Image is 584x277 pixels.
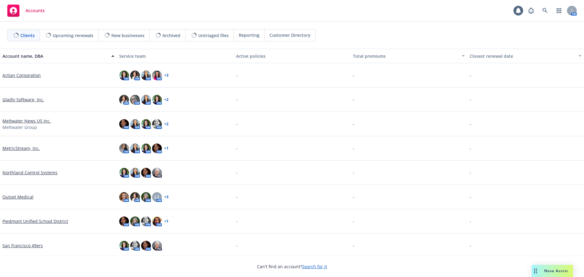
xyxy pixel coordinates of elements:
[198,32,229,39] span: Untriaged files
[470,96,471,103] span: -
[141,119,151,129] img: photo
[119,168,129,178] img: photo
[470,53,575,59] div: Closest renewal date
[164,195,169,199] a: + 3
[2,169,57,176] a: Northland Control Systems
[2,124,37,130] span: Meltwater Group
[2,96,44,103] a: Gladly Software, Inc.
[119,71,129,80] img: photo
[20,32,35,39] span: Clients
[130,71,140,80] img: photo
[470,194,471,200] span: -
[353,96,354,103] span: -
[236,121,238,127] span: -
[353,121,354,127] span: -
[130,95,140,105] img: photo
[119,192,129,202] img: photo
[53,32,93,39] span: Upcoming renewals
[164,147,169,150] a: + 1
[130,168,140,178] img: photo
[353,169,354,176] span: -
[5,2,47,19] a: Accounts
[2,218,68,224] a: Piedmont Unified School District
[164,74,169,77] a: + 3
[130,241,140,251] img: photo
[162,32,180,39] span: Archived
[130,119,140,129] img: photo
[130,144,140,153] img: photo
[119,95,129,105] img: photo
[164,122,169,126] a: + 2
[2,194,33,200] a: Outset Medical
[117,49,234,63] button: Service team
[470,242,471,249] span: -
[470,218,471,224] span: -
[532,265,573,277] button: Nova Assist
[553,5,565,17] a: Switch app
[353,53,458,59] div: Total premiums
[152,168,162,178] img: photo
[2,242,43,249] a: San Francisco 49ers
[2,145,40,151] a: MetricStream, Inc.
[111,32,144,39] span: New businesses
[2,53,108,59] div: Account name, DBA
[353,145,354,151] span: -
[470,72,471,78] span: -
[141,71,151,80] img: photo
[130,192,140,202] img: photo
[236,194,238,200] span: -
[141,168,151,178] img: photo
[236,218,238,224] span: -
[353,72,354,78] span: -
[141,216,151,226] img: photo
[544,268,568,273] span: Nova Assist
[152,144,162,153] img: photo
[525,5,537,17] a: Report a Bug
[353,242,354,249] span: -
[141,241,151,251] img: photo
[353,194,354,200] span: -
[119,119,129,129] img: photo
[141,144,151,153] img: photo
[236,72,238,78] span: -
[164,98,169,102] a: + 2
[257,263,327,270] span: Can't find an account?
[532,265,539,277] div: Drag to move
[152,241,162,251] img: photo
[470,169,471,176] span: -
[269,32,311,38] span: Customer Directory
[26,8,45,13] span: Accounts
[470,121,471,127] span: -
[539,5,551,17] a: Search
[141,192,151,202] img: photo
[236,145,238,151] span: -
[236,96,238,103] span: -
[152,95,162,105] img: photo
[119,216,129,226] img: photo
[470,145,471,151] span: -
[152,216,162,226] img: photo
[155,194,159,200] span: LS
[152,119,162,129] img: photo
[236,169,238,176] span: -
[152,71,162,80] img: photo
[130,216,140,226] img: photo
[353,218,354,224] span: -
[119,144,129,153] img: photo
[302,264,327,269] a: Search for it
[236,53,348,59] div: Active policies
[350,49,467,63] button: Total premiums
[2,72,41,78] a: Actian Corporation
[467,49,584,63] button: Closest renewal date
[119,53,231,59] div: Service team
[2,118,51,124] a: Meltwater News US Inc.
[164,220,169,223] a: + 1
[236,242,238,249] span: -
[141,95,151,105] img: photo
[239,32,259,38] span: Reporting
[234,49,350,63] button: Active policies
[119,241,129,251] img: photo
